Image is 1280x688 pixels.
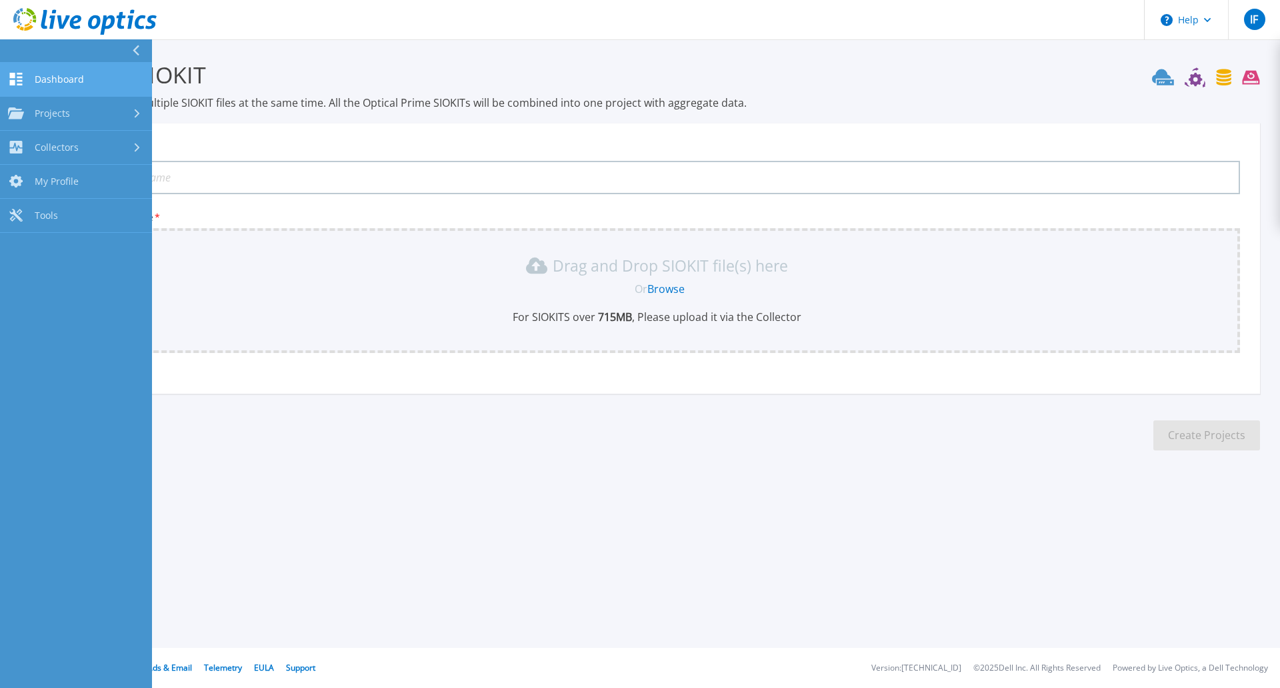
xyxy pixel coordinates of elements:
span: Tools [35,210,58,222]
span: Collectors [35,141,79,153]
p: For SIOKITS over , Please upload it via the Collector [81,310,1232,324]
li: Powered by Live Optics, a Dell Technology [1113,664,1268,673]
li: © 2025 Dell Inc. All Rights Reserved [973,664,1101,673]
input: Enter Project Name [73,161,1240,194]
a: Ads & Email [147,662,192,673]
p: Drag and Drop SIOKIT file(s) here [553,259,788,272]
a: Support [286,662,315,673]
li: Version: [TECHNICAL_ID] [871,664,961,673]
h3: Upload SIOKIT [53,59,1260,90]
span: Dashboard [35,73,84,85]
span: Or [635,282,647,296]
p: Upload SIOKIT file [73,212,1240,223]
a: EULA [254,662,274,673]
p: You may upload multiple SIOKIT files at the same time. All the Optical Prime SIOKITs will be comb... [53,95,1260,110]
b: 715 MB [595,310,632,324]
span: My Profile [35,176,79,188]
button: Create Projects [1153,420,1260,450]
a: Telemetry [204,662,242,673]
span: IF [1250,14,1258,25]
a: Browse [647,282,685,296]
div: Drag and Drop SIOKIT file(s) here OrBrowseFor SIOKITS over 715MB, Please upload it via the Collector [81,255,1232,324]
span: Projects [35,107,70,119]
